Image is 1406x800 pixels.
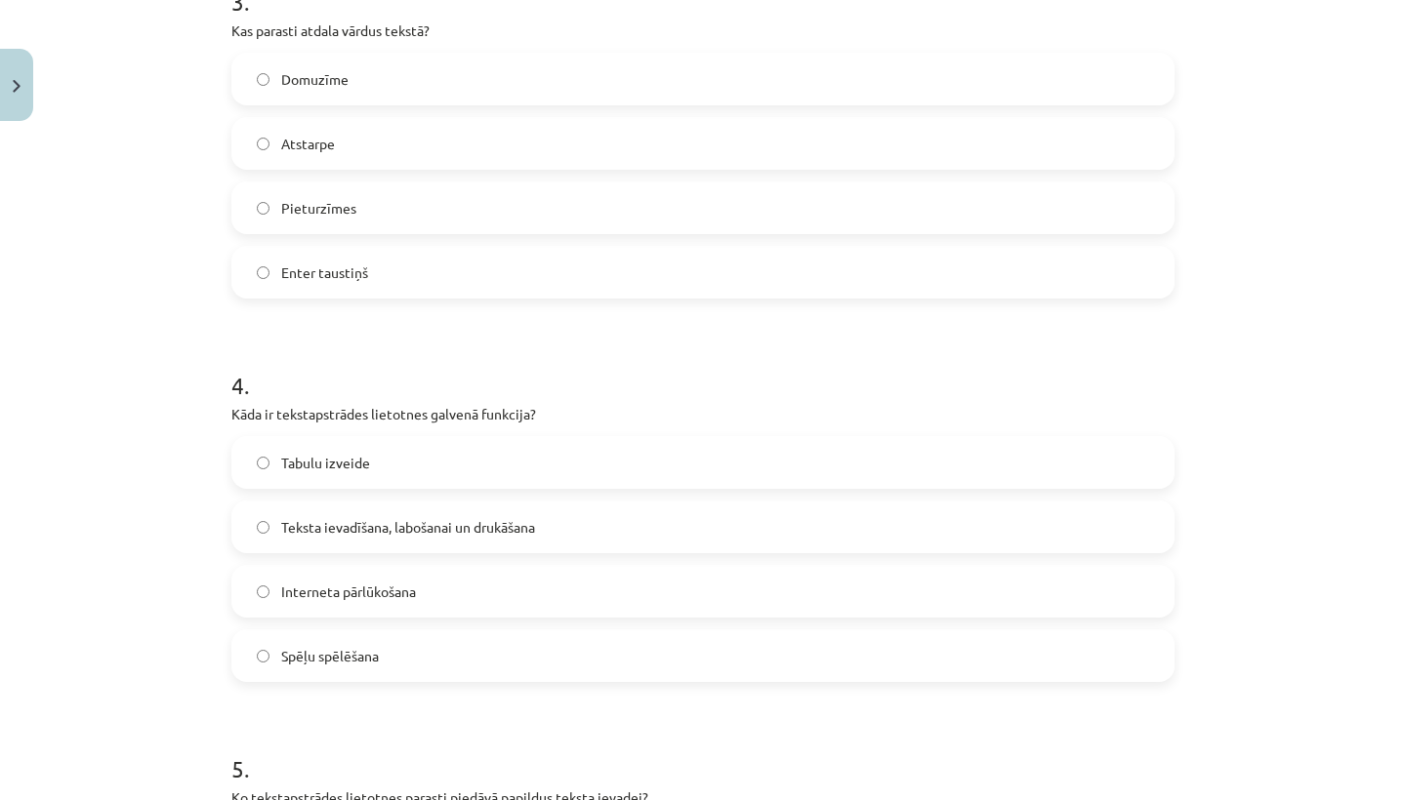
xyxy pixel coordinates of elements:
h1: 4 . [231,338,1175,398]
input: Interneta pārlūkošana [257,585,269,598]
span: Pieturzīmes [281,198,356,219]
span: Interneta pārlūkošana [281,581,416,602]
input: Enter taustiņš [257,266,269,279]
span: Enter taustiņš [281,262,368,283]
span: Spēļu spēlēšana [281,646,379,666]
input: Domuzīme [257,73,269,86]
span: Teksta ievadīšana, labošanai un drukāšana [281,517,535,538]
span: Tabulu izveide [281,453,370,473]
input: Spēļu spēlēšana [257,650,269,662]
img: icon-close-lesson-0947bae3869378f0d4975bcd49f059093ad1ed9edebbc8119c70593378902aed.svg [13,80,21,93]
p: Kas parasti atdala vārdus tekstā? [231,20,1175,41]
input: Pieturzīmes [257,202,269,215]
p: Kāda ir tekstapstrādes lietotnes galvenā funkcija? [231,404,1175,424]
input: Tabulu izveide [257,457,269,469]
span: Atstarpe [281,134,335,154]
h1: 5 . [231,721,1175,781]
span: Domuzīme [281,69,349,90]
input: Atstarpe [257,138,269,150]
input: Teksta ievadīšana, labošanai un drukāšana [257,521,269,534]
